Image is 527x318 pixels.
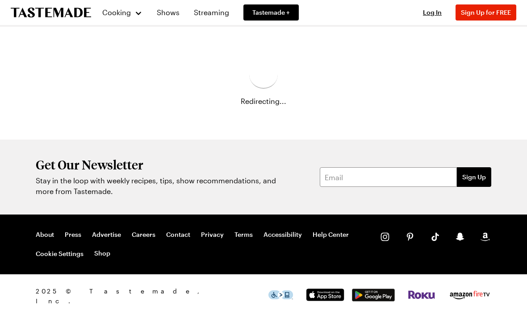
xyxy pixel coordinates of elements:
a: Advertise [92,231,121,239]
span: Tastemade + [252,8,290,17]
button: Log In [414,8,450,17]
img: App Store [304,289,347,301]
a: Tastemade + [243,4,299,21]
a: Careers [132,231,155,239]
a: Amazon Fire TV [448,294,491,302]
img: Amazon Fire TV [448,289,491,301]
a: Help Center [313,231,349,239]
a: Press [65,231,81,239]
button: Sign Up [457,167,491,187]
button: Cookie Settings [36,249,84,258]
img: Roku [407,290,436,299]
h2: Get Our Newsletter [36,157,281,172]
a: Roku [407,292,436,301]
a: Privacy [201,231,224,239]
a: To Tastemade Home Page [11,8,91,18]
a: Shop [94,249,110,258]
button: Cooking [102,2,142,23]
img: Google Play [352,289,395,301]
span: Sign Up [462,173,486,182]
button: Sign Up for FREE [456,4,516,21]
a: About [36,231,54,239]
span: Log In [423,8,442,16]
span: Sign Up for FREE [461,8,511,16]
a: Terms [234,231,253,239]
img: This icon serves as a link to download the Level Access assistive technology app for individuals ... [268,290,293,300]
input: Email [320,167,457,187]
span: Redirecting... [241,96,286,107]
p: Stay in the loop with weekly recipes, tips, show recommendations, and more from Tastemade. [36,175,281,197]
a: Google Play [352,294,395,303]
span: 2025 © Tastemade, Inc. [36,286,268,306]
a: Accessibility [263,231,302,239]
a: This icon serves as a link to download the Level Access assistive technology app for individuals ... [268,292,293,301]
nav: Footer [36,231,363,258]
a: Contact [166,231,190,239]
span: Cooking [102,8,131,17]
a: App Store [304,294,347,302]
